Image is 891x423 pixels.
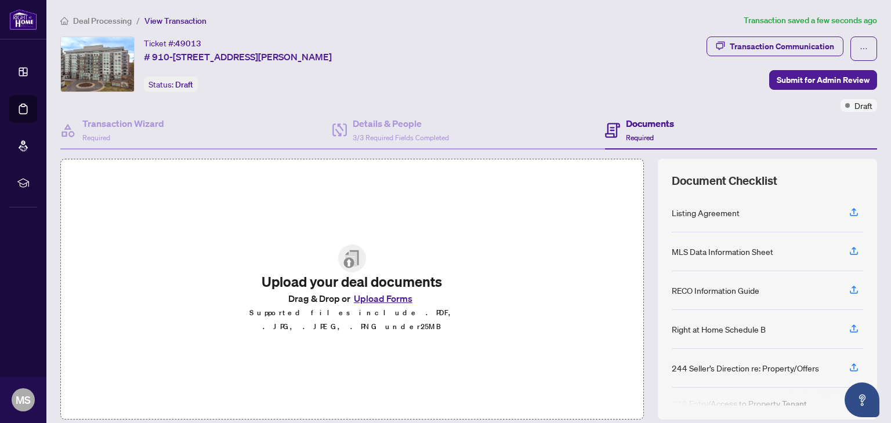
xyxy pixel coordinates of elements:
[230,272,475,291] h2: Upload your deal documents
[82,133,110,142] span: Required
[854,99,872,112] span: Draft
[672,206,740,219] div: Listing Agreement
[338,245,366,272] img: File Upload
[730,37,834,56] div: Transaction Communication
[845,382,879,417] button: Open asap
[672,284,759,297] div: RECO Information Guide
[672,173,777,189] span: Document Checklist
[230,306,475,334] p: Supported files include .PDF, .JPG, .JPEG, .PNG under 25 MB
[82,116,164,130] h4: Transaction Wizard
[777,71,870,89] span: Submit for Admin Review
[136,14,140,27] li: /
[353,116,449,130] h4: Details & People
[60,17,68,25] span: home
[144,50,332,64] span: # 910-[STREET_ADDRESS][PERSON_NAME]
[672,245,773,258] div: MLS Data Information Sheet
[744,14,877,27] article: Transaction saved a few seconds ago
[769,70,877,90] button: Submit for Admin Review
[9,9,37,30] img: logo
[144,37,201,50] div: Ticket #:
[860,45,868,53] span: ellipsis
[707,37,843,56] button: Transaction Communication
[175,38,201,49] span: 49013
[175,79,193,90] span: Draft
[16,392,31,408] span: MS
[61,37,134,92] img: IMG-X12348789_1.jpg
[353,133,449,142] span: 3/3 Required Fields Completed
[73,16,132,26] span: Deal Processing
[626,133,654,142] span: Required
[672,323,766,336] div: Right at Home Schedule B
[220,235,484,343] span: File UploadUpload your deal documentsDrag & Drop orUpload FormsSupported files include .PDF, .JPG...
[288,291,416,306] span: Drag & Drop or
[672,362,819,374] div: 244 Seller’s Direction re: Property/Offers
[144,76,198,92] div: Status:
[144,16,207,26] span: View Transaction
[350,291,416,306] button: Upload Forms
[626,116,674,130] h4: Documents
